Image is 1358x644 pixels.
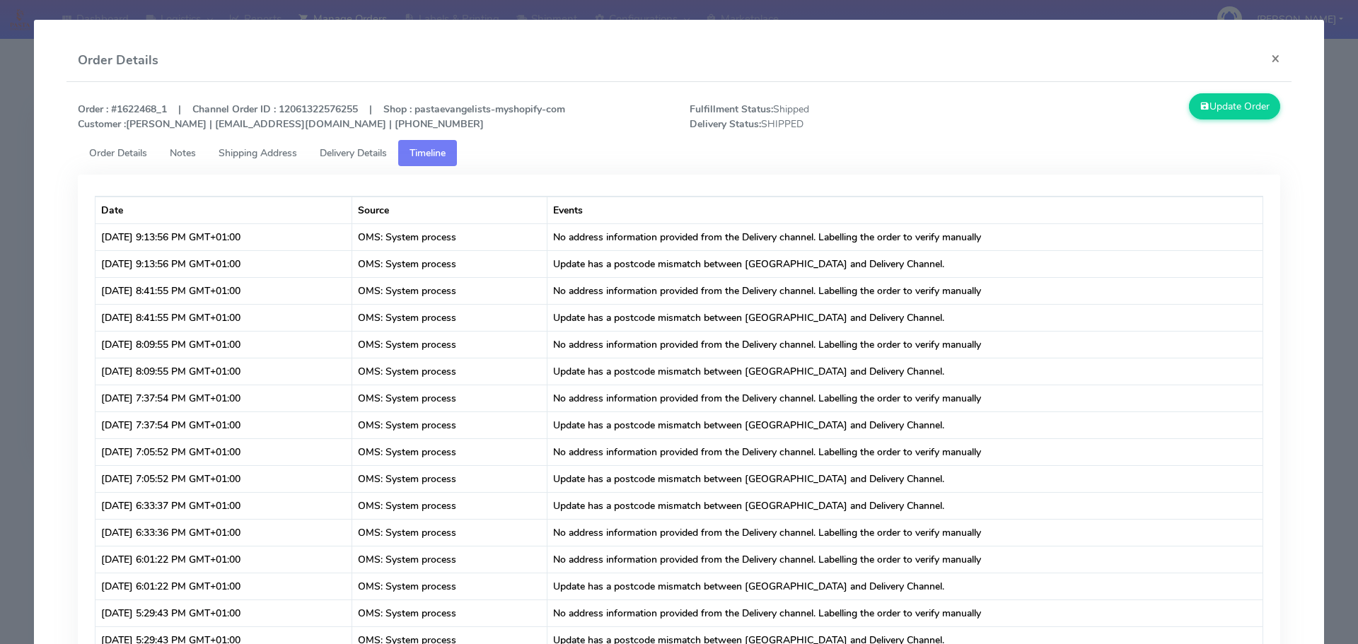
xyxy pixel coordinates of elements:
[352,250,548,277] td: OMS: System process
[352,411,548,438] td: OMS: System process
[352,385,548,411] td: OMS: System process
[352,197,548,223] th: Source
[78,117,126,131] strong: Customer :
[89,146,147,160] span: Order Details
[547,223,1263,250] td: No address information provided from the Delivery channel. Labelling the order to verify manually
[547,197,1263,223] th: Events
[1189,93,1281,119] button: Update Order
[352,546,548,573] td: OMS: System process
[1260,40,1292,77] button: Close
[690,103,773,116] strong: Fulfillment Status:
[352,573,548,599] td: OMS: System process
[95,519,352,546] td: [DATE] 6:33:36 PM GMT+01:00
[170,146,196,160] span: Notes
[352,331,548,358] td: OMS: System process
[219,146,297,160] span: Shipping Address
[547,411,1263,438] td: Update has a postcode mismatch between [GEOGRAPHIC_DATA] and Delivery Channel.
[95,331,352,358] td: [DATE] 8:09:55 PM GMT+01:00
[547,519,1263,546] td: No address information provided from the Delivery channel. Labelling the order to verify manually
[78,103,565,131] strong: Order : #1622468_1 | Channel Order ID : 12061322576255 | Shop : pastaevangelists-myshopify-com [P...
[690,117,761,131] strong: Delivery Status:
[352,465,548,492] td: OMS: System process
[352,223,548,250] td: OMS: System process
[547,331,1263,358] td: No address information provided from the Delivery channel. Labelling the order to verify manually
[95,599,352,626] td: [DATE] 5:29:43 PM GMT+01:00
[547,358,1263,385] td: Update has a postcode mismatch between [GEOGRAPHIC_DATA] and Delivery Channel.
[547,304,1263,331] td: Update has a postcode mismatch between [GEOGRAPHIC_DATA] and Delivery Channel.
[352,519,548,546] td: OMS: System process
[95,546,352,573] td: [DATE] 6:01:22 PM GMT+01:00
[320,146,387,160] span: Delivery Details
[547,599,1263,626] td: No address information provided from the Delivery channel. Labelling the order to verify manually
[95,304,352,331] td: [DATE] 8:41:55 PM GMT+01:00
[679,102,985,131] span: Shipped SHIPPED
[352,277,548,304] td: OMS: System process
[352,304,548,331] td: OMS: System process
[547,385,1263,411] td: No address information provided from the Delivery channel. Labelling the order to verify manually
[95,358,352,385] td: [DATE] 8:09:55 PM GMT+01:00
[95,573,352,599] td: [DATE] 6:01:22 PM GMT+01:00
[547,465,1263,492] td: Update has a postcode mismatch between [GEOGRAPHIC_DATA] and Delivery Channel.
[95,277,352,304] td: [DATE] 8:41:55 PM GMT+01:00
[78,51,158,70] h4: Order Details
[547,573,1263,599] td: Update has a postcode mismatch between [GEOGRAPHIC_DATA] and Delivery Channel.
[95,197,352,223] th: Date
[95,411,352,438] td: [DATE] 7:37:54 PM GMT+01:00
[352,599,548,626] td: OMS: System process
[95,385,352,411] td: [DATE] 7:37:54 PM GMT+01:00
[547,250,1263,277] td: Update has a postcode mismatch between [GEOGRAPHIC_DATA] and Delivery Channel.
[547,492,1263,519] td: Update has a postcode mismatch between [GEOGRAPHIC_DATA] and Delivery Channel.
[547,546,1263,573] td: No address information provided from the Delivery channel. Labelling the order to verify manually
[78,140,1281,166] ul: Tabs
[95,250,352,277] td: [DATE] 9:13:56 PM GMT+01:00
[410,146,446,160] span: Timeline
[95,438,352,465] td: [DATE] 7:05:52 PM GMT+01:00
[547,277,1263,304] td: No address information provided from the Delivery channel. Labelling the order to verify manually
[352,358,548,385] td: OMS: System process
[352,492,548,519] td: OMS: System process
[95,223,352,250] td: [DATE] 9:13:56 PM GMT+01:00
[352,438,548,465] td: OMS: System process
[547,438,1263,465] td: No address information provided from the Delivery channel. Labelling the order to verify manually
[95,465,352,492] td: [DATE] 7:05:52 PM GMT+01:00
[95,492,352,519] td: [DATE] 6:33:37 PM GMT+01:00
